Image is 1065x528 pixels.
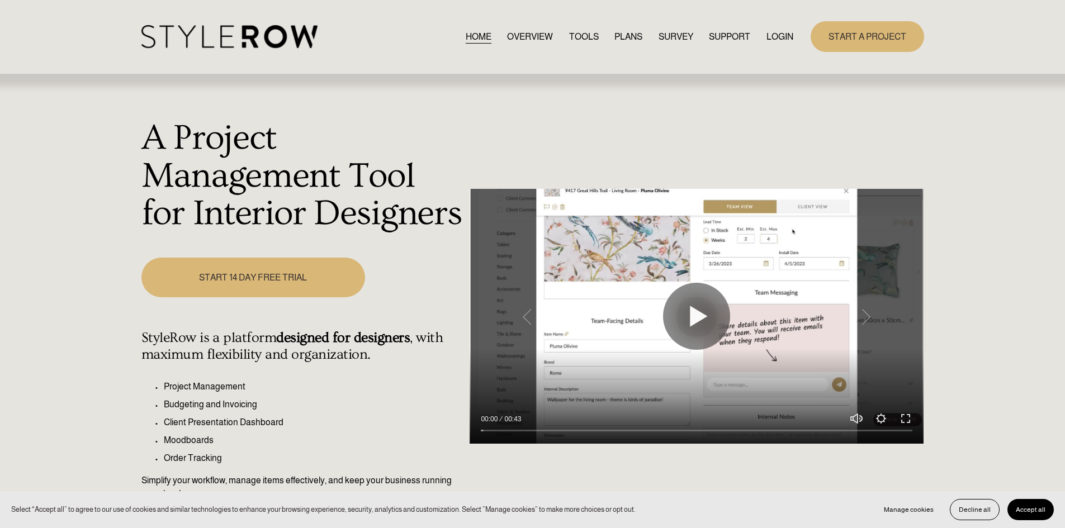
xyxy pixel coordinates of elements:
[11,504,636,515] p: Select “Accept all” to agree to our use of cookies and similar technologies to enhance your brows...
[659,29,693,44] a: SURVEY
[950,499,1000,520] button: Decline all
[466,29,491,44] a: HOME
[276,330,410,346] strong: designed for designers
[164,451,464,465] p: Order Tracking
[164,380,464,393] p: Project Management
[481,413,500,425] div: Current time
[164,416,464,429] p: Client Presentation Dashboard
[766,29,793,44] a: LOGIN
[141,258,365,297] a: START 14 DAY FREE TRIAL
[481,427,912,435] input: Seek
[141,330,464,363] h4: StyleRow is a platform , with maximum flexibility and organization.
[141,120,464,233] h1: A Project Management Tool for Interior Designers
[141,25,318,48] img: StyleRow
[569,29,599,44] a: TOOLS
[709,29,750,44] a: folder dropdown
[500,413,524,425] div: Duration
[164,398,464,411] p: Budgeting and Invoicing
[663,283,730,350] button: Play
[709,30,750,44] span: SUPPORT
[141,474,464,501] p: Simplify your workflow, manage items effectively, and keep your business running seamlessly.
[875,499,942,520] button: Manage cookies
[1016,506,1045,513] span: Accept all
[811,21,924,52] a: START A PROJECT
[1007,499,1054,520] button: Accept all
[507,29,553,44] a: OVERVIEW
[959,506,991,513] span: Decline all
[164,434,464,447] p: Moodboards
[884,506,934,513] span: Manage cookies
[614,29,642,44] a: PLANS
